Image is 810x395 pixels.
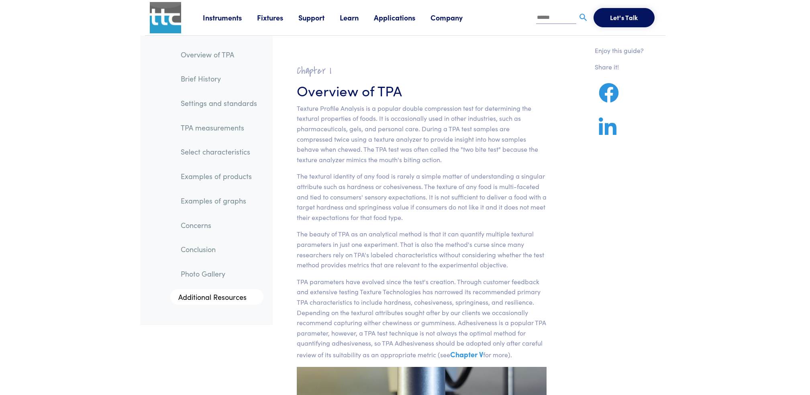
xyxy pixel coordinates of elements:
[174,240,263,259] a: Conclusion
[297,80,547,100] h3: Overview of TPA
[450,349,483,359] a: Chapter V
[174,216,263,234] a: Concerns
[298,12,340,22] a: Support
[203,12,257,22] a: Instruments
[431,12,478,22] a: Company
[297,103,547,165] p: Texture Profile Analysis is a popular double compression test for determining the textural proper...
[170,289,263,305] a: Additional Resources
[174,265,263,283] a: Photo Gallery
[174,118,263,137] a: TPA measurements
[297,229,547,270] p: The beauty of TPA as an analytical method is that it can quantify multiple textural parameters in...
[174,167,263,185] a: Examples of products
[594,8,655,27] button: Let's Talk
[595,45,644,56] p: Enjoy this guide?
[374,12,431,22] a: Applications
[174,191,263,210] a: Examples of graphs
[257,12,298,22] a: Fixtures
[174,45,263,64] a: Overview of TPA
[297,277,547,360] p: TPA parameters have evolved since the test's creation. Through customer feedback and extensive te...
[595,62,644,72] p: Share it!
[595,127,620,137] a: Share on LinkedIn
[150,2,181,33] img: ttc_logo_1x1_v1.0.png
[174,94,263,112] a: Settings and standards
[340,12,374,22] a: Learn
[174,143,263,161] a: Select characteristics
[297,171,547,222] p: The textural identity of any food is rarely a simple matter of understanding a singular attribute...
[297,65,547,77] h2: Chapter I
[174,69,263,88] a: Brief History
